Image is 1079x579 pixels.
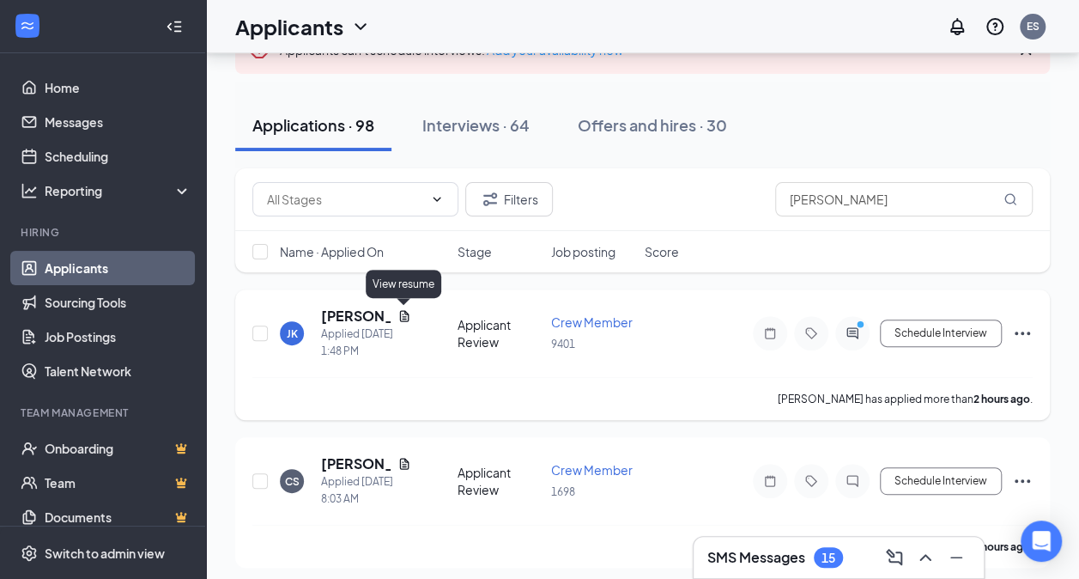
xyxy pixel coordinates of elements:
[1012,323,1033,344] svg: Ellipses
[884,547,905,568] svg: ComposeMessage
[45,285,191,320] a: Sourcing Tools
[915,547,936,568] svg: ChevronUp
[430,192,444,206] svg: ChevronDown
[45,500,191,534] a: DocumentsCrown
[45,70,191,105] a: Home
[821,551,835,565] div: 15
[45,354,191,388] a: Talent Network
[551,485,575,498] span: 1698
[551,462,633,478] span: Crew Member
[458,316,541,350] div: Applicant Review
[321,307,391,326] h5: [PERSON_NAME]
[366,270,441,298] div: View resume
[21,182,38,199] svg: Analysis
[458,464,541,498] div: Applicant Review
[252,114,374,136] div: Applications · 98
[985,16,1005,37] svg: QuestionInfo
[973,540,1030,553] b: 7 hours ago
[45,431,191,466] a: OnboardingCrown
[19,17,36,34] svg: WorkstreamLogo
[267,190,423,209] input: All Stages
[1003,192,1017,206] svg: MagnifyingGlass
[321,454,391,473] h5: [PERSON_NAME]
[551,314,633,330] span: Crew Member
[801,326,821,340] svg: Tag
[760,474,780,488] svg: Note
[852,320,873,333] svg: PrimaryDot
[45,182,192,199] div: Reporting
[397,457,411,471] svg: Document
[166,18,183,35] svg: Collapse
[45,466,191,500] a: TeamCrown
[912,544,939,571] button: ChevronUp
[946,547,967,568] svg: Minimize
[880,320,1002,347] button: Schedule Interview
[947,16,967,37] svg: Notifications
[551,243,615,260] span: Job posting
[480,189,500,210] svg: Filter
[397,309,411,323] svg: Document
[760,326,780,340] svg: Note
[21,545,38,562] svg: Settings
[45,320,191,354] a: Job Postings
[321,326,411,360] div: Applied [DATE] 1:48 PM
[801,474,821,488] svg: Tag
[578,114,727,136] div: Offers and hires · 30
[321,473,411,508] div: Applied [DATE] 8:03 AM
[45,545,165,562] div: Switch to admin view
[280,243,384,260] span: Name · Applied On
[350,16,371,37] svg: ChevronDown
[287,326,298,341] div: JK
[973,393,1030,405] b: 2 hours ago
[1027,19,1040,34] div: ES
[775,182,1033,216] input: Search in applications
[45,139,191,174] a: Scheduling
[1012,471,1033,491] svg: Ellipses
[285,474,300,489] div: CS
[235,12,343,41] h1: Applicants
[842,326,863,340] svg: ActiveChat
[45,251,191,285] a: Applicants
[645,243,679,260] span: Score
[465,182,553,216] button: Filter Filters
[880,467,1002,495] button: Schedule Interview
[458,243,492,260] span: Stage
[842,474,863,488] svg: ChatInactive
[778,392,1033,406] p: [PERSON_NAME] has applied more than .
[21,405,188,420] div: Team Management
[881,544,908,571] button: ComposeMessage
[422,114,530,136] div: Interviews · 64
[707,548,805,567] h3: SMS Messages
[45,105,191,139] a: Messages
[21,225,188,240] div: Hiring
[943,544,970,571] button: Minimize
[1021,521,1062,562] div: Open Intercom Messenger
[551,338,575,350] span: 9401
